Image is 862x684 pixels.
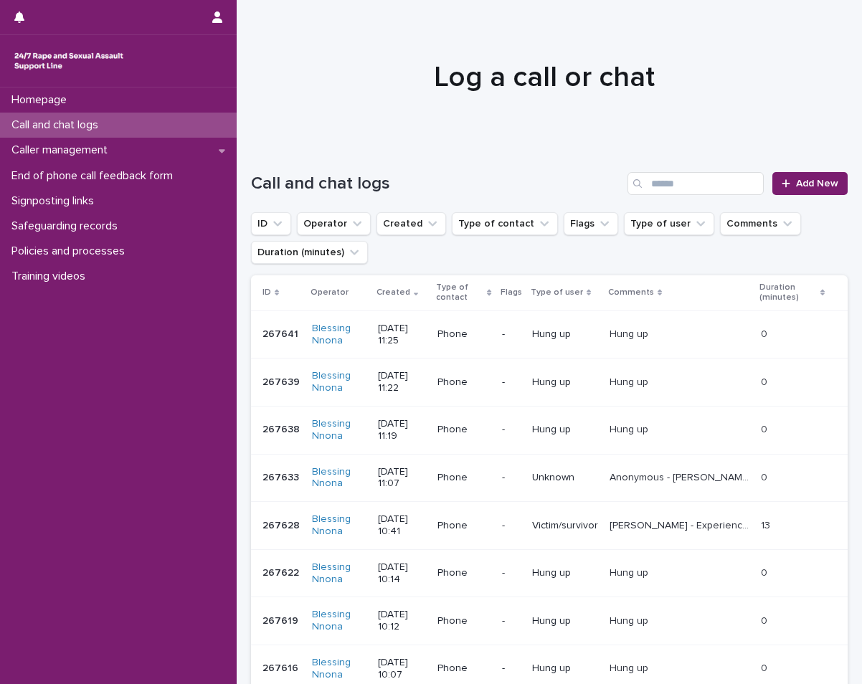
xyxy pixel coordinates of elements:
[376,212,446,235] button: Created
[761,469,770,484] p: 0
[251,454,848,502] tr: 267633267633 Blessing Nnona [DATE] 11:07Phone-UnknownAnonymous - [PERSON_NAME] said they couldn't...
[312,561,366,586] a: Blessing Nnona
[378,657,427,681] p: [DATE] 10:07
[437,328,490,341] p: Phone
[376,285,410,300] p: Created
[627,172,764,195] input: Search
[262,326,301,341] p: 267641
[437,567,490,579] p: Phone
[312,323,366,347] a: Blessing Nnona
[297,212,371,235] button: Operator
[761,612,770,627] p: 0
[262,660,301,675] p: 267616
[759,280,817,306] p: Duration (minutes)
[251,406,848,454] tr: 267638267638 Blessing Nnona [DATE] 11:19Phone-Hung upHung upHung up 00
[437,472,490,484] p: Phone
[501,285,522,300] p: Flags
[532,520,598,532] p: Victim/survivor
[251,358,848,407] tr: 267639267639 Blessing Nnona [DATE] 11:22Phone-Hung upHung upHung up 00
[761,326,770,341] p: 0
[610,374,651,389] p: Hung up
[6,270,97,283] p: Training videos
[378,561,427,586] p: [DATE] 10:14
[608,285,654,300] p: Comments
[262,285,271,300] p: ID
[262,564,302,579] p: 267622
[312,657,366,681] a: Blessing Nnona
[262,374,303,389] p: 267639
[610,517,753,532] p: Chloe - Experienced SV by french police, explored feelings, provided emotional support, empowered...
[262,469,302,484] p: 267633
[251,60,837,95] h1: Log a call or chat
[312,609,366,633] a: Blessing Nnona
[532,615,598,627] p: Hung up
[251,241,368,264] button: Duration (minutes)
[436,280,483,306] p: Type of contact
[502,520,521,532] p: -
[610,564,651,579] p: Hung up
[312,513,366,538] a: Blessing Nnona
[378,466,427,490] p: [DATE] 11:07
[532,328,598,341] p: Hung up
[437,615,490,627] p: Phone
[531,285,583,300] p: Type of user
[6,169,184,183] p: End of phone call feedback form
[502,662,521,675] p: -
[251,597,848,645] tr: 267619267619 Blessing Nnona [DATE] 10:12Phone-Hung upHung upHung up 00
[251,174,622,194] h1: Call and chat logs
[251,310,848,358] tr: 267641267641 Blessing Nnona [DATE] 11:25Phone-Hung upHung upHung up 00
[6,244,136,258] p: Policies and processes
[251,549,848,597] tr: 267622267622 Blessing Nnona [DATE] 10:14Phone-Hung upHung upHung up 00
[437,424,490,436] p: Phone
[262,421,303,436] p: 267638
[312,370,366,394] a: Blessing Nnona
[532,567,598,579] p: Hung up
[610,421,651,436] p: Hung up
[6,118,110,132] p: Call and chat logs
[378,323,427,347] p: [DATE] 11:25
[720,212,801,235] button: Comments
[6,143,119,157] p: Caller management
[610,660,651,675] p: Hung up
[502,567,521,579] p: -
[532,472,598,484] p: Unknown
[761,660,770,675] p: 0
[772,172,848,195] a: Add New
[437,662,490,675] p: Phone
[262,612,301,627] p: 267619
[610,469,753,484] p: Anonymous - Caller said they couldn't understand my accent. ended call abruptly.
[532,376,598,389] p: Hung up
[610,326,651,341] p: Hung up
[11,47,126,75] img: rhQMoQhaT3yELyF149Cw
[452,212,558,235] button: Type of contact
[251,502,848,550] tr: 267628267628 Blessing Nnona [DATE] 10:41Phone-Victim/survivor[PERSON_NAME] - Experienced SV by [D...
[378,513,427,538] p: [DATE] 10:41
[6,194,105,208] p: Signposting links
[564,212,618,235] button: Flags
[761,564,770,579] p: 0
[761,517,773,532] p: 13
[761,421,770,436] p: 0
[378,418,427,442] p: [DATE] 11:19
[502,472,521,484] p: -
[262,517,303,532] p: 267628
[312,466,366,490] a: Blessing Nnona
[624,212,714,235] button: Type of user
[378,370,427,394] p: [DATE] 11:22
[610,612,651,627] p: Hung up
[312,418,366,442] a: Blessing Nnona
[502,376,521,389] p: -
[251,212,291,235] button: ID
[311,285,349,300] p: Operator
[437,520,490,532] p: Phone
[502,615,521,627] p: -
[378,609,427,633] p: [DATE] 10:12
[437,376,490,389] p: Phone
[502,424,521,436] p: -
[502,328,521,341] p: -
[532,424,598,436] p: Hung up
[761,374,770,389] p: 0
[6,93,78,107] p: Homepage
[532,662,598,675] p: Hung up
